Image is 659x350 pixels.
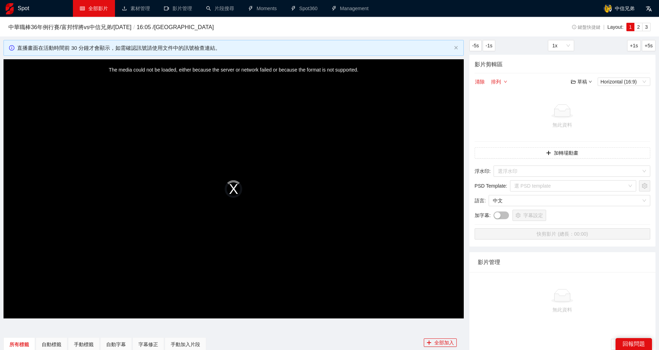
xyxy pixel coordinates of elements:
div: 手動加入片段 [171,341,200,348]
span: info-circle [9,45,14,51]
span: 加字幕 : [475,211,491,219]
div: 自動字幕 [106,341,126,348]
span: PSD Template : [475,182,507,190]
span: / [131,24,137,30]
button: plus全部加入 [424,338,457,347]
div: 無此資料 [477,121,647,129]
button: setting字幕設定 [512,210,546,221]
div: 直播畫面在活動時間前 30 分鐘才會顯示，如需確認訊號請使用文件中的訊號檢查連結。 [17,44,451,52]
button: +1s [627,40,641,51]
img: avatar [604,4,612,13]
span: 浮水印 : [475,167,491,175]
span: 2 [637,24,640,30]
span: | [603,24,605,30]
span: down [504,80,507,84]
a: thunderboltSpot360 [291,6,318,11]
button: setting [639,180,650,191]
span: +1s [630,42,638,49]
a: search片段搜尋 [206,6,234,11]
h3: 中華職棒36年例行賽 / 富邦悍將 vs 中信兄弟 / [DATE] 16:05 / [GEOGRAPHIC_DATA] [8,23,535,32]
div: The media could not be loaded, either because the server or network failed or because the format ... [4,59,464,318]
span: +5s [645,42,653,49]
div: 無此資料 [480,306,645,314]
div: 自動標籤 [42,341,61,348]
span: 鍵盤快捷鍵 [572,25,600,30]
div: 手動標籤 [74,341,94,348]
li: 上一頁 [611,339,622,350]
a: thunderboltMoments [248,6,277,11]
div: Video Player [4,59,464,318]
span: 中文 [493,195,646,206]
span: 3 [645,24,648,30]
span: Horizontal (16:9) [600,78,647,86]
button: -1s [483,40,495,51]
div: 草稿 [571,78,592,86]
a: table全部影片 [80,6,108,11]
button: plus加轉場動畫 [475,147,650,159]
span: left [614,343,619,347]
h4: 影片剪輯區 [475,60,650,69]
button: 排列down [491,78,508,86]
span: plus [546,150,551,156]
span: folder-open [571,79,576,84]
div: 影片管理 [478,252,647,272]
span: plus [427,340,432,346]
button: 快剪影片 (總長：00:00) [475,228,650,240]
a: upload素材管理 [122,6,150,11]
div: 所有標籤 [9,341,29,348]
div: Modal Window [4,59,464,318]
div: 字幕修正 [138,341,158,348]
span: info-circle [572,25,577,29]
img: logo [6,3,14,14]
button: +5s [642,40,655,51]
span: 1x [552,40,570,51]
a: thunderboltManagement [332,6,369,11]
span: -1s [485,42,492,49]
span: -5s [472,42,479,49]
button: -5s [469,40,482,51]
a: video-camera影片管理 [164,6,192,11]
span: Layout: [607,24,624,30]
div: 回報問題 [616,338,652,350]
span: 語言 : [475,197,486,204]
span: 1 [629,24,632,30]
span: down [589,80,592,83]
button: 清除 [475,78,485,86]
button: left [611,339,622,350]
button: close [454,46,458,50]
